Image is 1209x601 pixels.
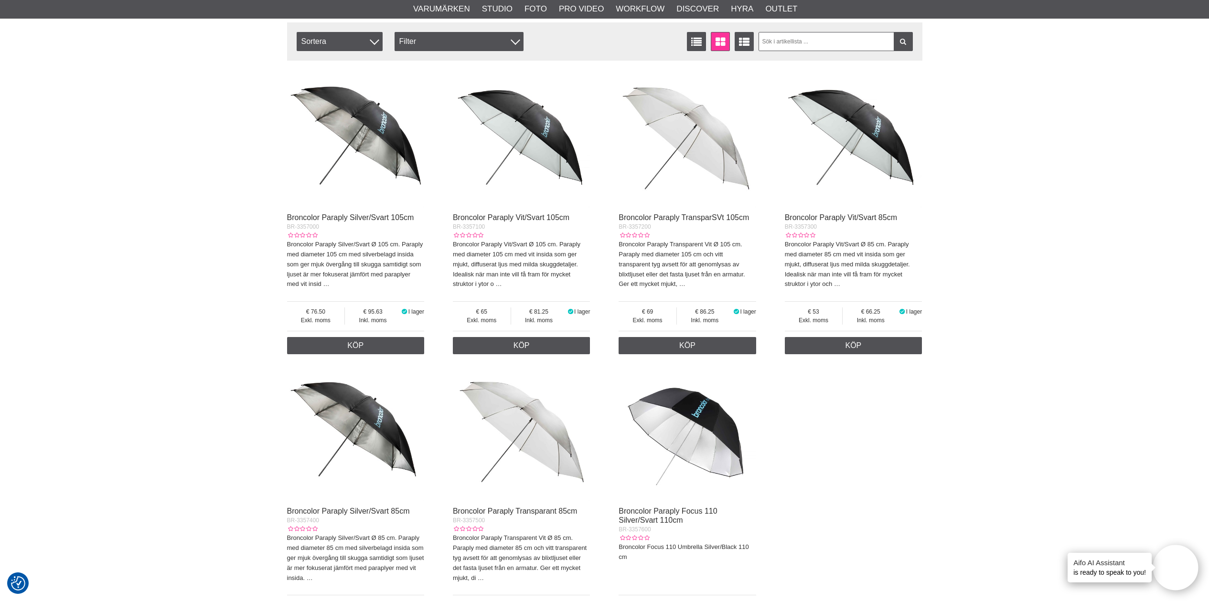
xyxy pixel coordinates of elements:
[395,32,524,51] div: Filter
[1073,558,1146,568] h4: Aifo AI Assistant
[619,507,717,524] a: Broncolor Paraply Focus 110 Silver/Svart 110cm
[408,308,424,315] span: I lager
[785,223,817,230] span: BR-3357300
[733,308,740,315] i: I lager
[619,70,756,208] img: Broncolor Paraply TransparSVt 105cm
[495,280,502,287] a: …
[453,223,485,230] span: BR-3357100
[619,307,676,316] span: 69
[413,3,470,15] a: Varumärken
[731,3,753,15] a: Hyra
[345,316,401,325] span: Inkl. moms
[785,240,922,289] p: Broncolor Paraply Vit/Svart Ø 85 cm. Paraply med diameter 85 cm med vit insida som ger mjukt, dif...
[11,575,25,592] button: Samtyckesinställningar
[478,574,484,581] a: …
[574,308,590,315] span: I lager
[401,308,408,315] i: I lager
[345,307,401,316] span: 95.63
[740,308,756,315] span: I lager
[677,307,733,316] span: 86.25
[453,525,483,533] div: Kundbetyg: 0
[679,280,685,287] a: …
[323,280,329,287] a: …
[307,574,313,581] a: …
[619,526,651,533] span: BR-3357600
[287,223,319,230] span: BR-3357000
[287,70,425,208] img: Broncolor Paraply Silver/Svart 105cm
[619,240,756,289] p: Broncolor Paraply Transparent Vit Ø 105 cm. Paraply med diameter 105 cm och vitt transparent tyg ...
[711,32,730,51] a: Fönstervisning
[453,316,511,325] span: Exkl. moms
[619,337,756,354] a: Köp
[559,3,604,15] a: Pro Video
[287,316,345,325] span: Exkl. moms
[511,307,567,316] span: 81.25
[287,507,410,515] a: Broncolor Paraply Silver/Svart 85cm
[287,533,425,583] p: Broncolor Paraply Silver/Svart Ø 85 cm. Paraply med diameter 85 cm med silverbelagd insida som ge...
[567,308,574,315] i: I lager
[11,576,25,590] img: Revisit consent button
[453,231,483,240] div: Kundbetyg: 0
[765,3,797,15] a: Outlet
[453,517,485,524] span: BR-3357500
[453,507,578,515] a: Broncolor Paraply Transparant 85cm
[453,337,590,354] a: Köp
[619,534,649,542] div: Kundbetyg: 0
[619,231,649,240] div: Kundbetyg: 0
[619,364,756,501] img: Broncolor Paraply Focus 110 Silver/Svart 110cm
[785,307,843,316] span: 53
[287,517,319,524] span: BR-3357400
[619,542,756,562] p: Broncolor Focus 110 Umbrella Silver/Black 110 cm
[524,3,547,15] a: Foto
[453,533,590,583] p: Broncolor Paraply Transparent Vit Ø 85 cm. Paraply med diameter 85 cm och vitt transparent tyg av...
[453,307,511,316] span: 65
[616,3,664,15] a: Workflow
[453,364,590,501] img: Broncolor Paraply Transparant 85cm
[676,3,719,15] a: Discover
[453,213,569,221] a: Broncolor Paraply Vit/Svart 105cm
[785,213,897,221] a: Broncolor Paraply Vit/Svart 85cm
[287,364,425,501] img: Broncolor Paraply Silver/Svart 85cm
[785,70,922,208] img: Broncolor Paraply Vit/Svart 85cm
[287,307,345,316] span: 76.50
[735,32,754,51] a: Utökad listvisning
[894,32,913,51] a: Filtrera
[785,337,922,354] a: Köp
[759,32,913,51] input: Sök i artikellista ...
[899,308,906,315] i: I lager
[785,231,815,240] div: Kundbetyg: 0
[287,213,414,221] a: Broncolor Paraply Silver/Svart 105cm
[834,280,840,287] a: …
[619,316,676,325] span: Exkl. moms
[785,316,843,325] span: Exkl. moms
[482,3,513,15] a: Studio
[453,70,590,208] img: Broncolor Paraply Vit/Svart 105cm
[619,223,651,230] span: BR-3357200
[619,213,749,221] a: Broncolor Paraply TransparSVt 105cm
[287,525,318,533] div: Kundbetyg: 0
[906,308,922,315] span: I lager
[297,32,383,51] span: Sortera
[287,231,318,240] div: Kundbetyg: 0
[843,307,899,316] span: 66.25
[287,240,425,289] p: Broncolor Paraply Silver/Svart Ø 105 cm. Paraply med diameter 105 cm med silverbelagd insida som ...
[677,316,733,325] span: Inkl. moms
[1068,553,1152,582] div: is ready to speak to you!
[511,316,567,325] span: Inkl. moms
[453,240,590,289] p: Broncolor Paraply Vit/Svart Ø 105 cm. Paraply med diameter 105 cm med vit insida som ger mjukt, d...
[843,316,899,325] span: Inkl. moms
[687,32,706,51] a: Listvisning
[287,337,425,354] a: Köp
